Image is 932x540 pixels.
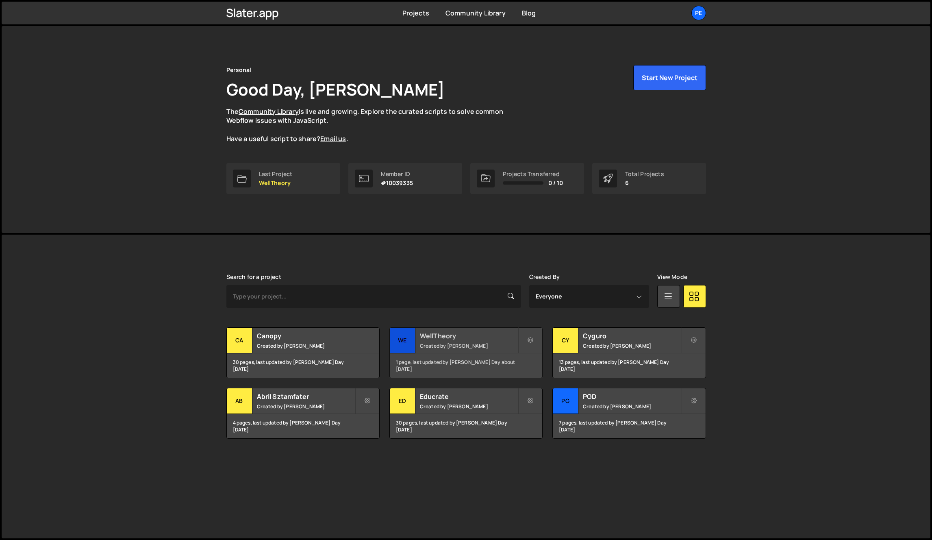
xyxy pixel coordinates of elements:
h2: Educrate [420,392,518,401]
h2: WellTheory [420,331,518,340]
div: Total Projects [625,171,664,177]
p: 6 [625,180,664,186]
div: 13 pages, last updated by [PERSON_NAME] Day [DATE] [553,353,705,378]
a: Ab Abril Sztamfater Created by [PERSON_NAME] 4 pages, last updated by [PERSON_NAME] Day [DATE] [226,388,380,439]
a: Email us [320,134,346,143]
small: Created by [PERSON_NAME] [257,403,355,410]
a: PG PGD Created by [PERSON_NAME] 7 pages, last updated by [PERSON_NAME] Day [DATE] [552,388,706,439]
input: Type your project... [226,285,521,308]
small: Created by [PERSON_NAME] [583,342,681,349]
a: Pe [691,6,706,20]
div: 30 pages, last updated by [PERSON_NAME] Day [DATE] [390,414,542,438]
small: Created by [PERSON_NAME] [257,342,355,349]
div: Projects Transferred [503,171,563,177]
div: Ab [227,388,252,414]
h2: Cyguro [583,331,681,340]
h2: Canopy [257,331,355,340]
a: We WellTheory Created by [PERSON_NAME] 1 page, last updated by [PERSON_NAME] Day about [DATE] [389,327,543,378]
a: Projects [402,9,429,17]
a: Community Library [239,107,299,116]
div: Cy [553,328,578,353]
label: Created By [529,274,560,280]
a: Last Project WellTheory [226,163,340,194]
div: Member ID [381,171,413,177]
small: Created by [PERSON_NAME] [420,403,518,410]
button: Start New Project [633,65,706,90]
a: Community Library [445,9,506,17]
small: Created by [PERSON_NAME] [583,403,681,410]
a: Ca Canopy Created by [PERSON_NAME] 30 pages, last updated by [PERSON_NAME] Day [DATE] [226,327,380,378]
div: 4 pages, last updated by [PERSON_NAME] Day [DATE] [227,414,379,438]
small: Created by [PERSON_NAME] [420,342,518,349]
div: Last Project [259,171,293,177]
div: We [390,328,415,353]
div: Ed [390,388,415,414]
p: The is live and growing. Explore the curated scripts to solve common Webflow issues with JavaScri... [226,107,519,144]
div: 1 page, last updated by [PERSON_NAME] Day about [DATE] [390,353,542,378]
a: Ed Educrate Created by [PERSON_NAME] 30 pages, last updated by [PERSON_NAME] Day [DATE] [389,388,543,439]
label: View Mode [657,274,687,280]
a: Cy Cyguro Created by [PERSON_NAME] 13 pages, last updated by [PERSON_NAME] Day [DATE] [552,327,706,378]
div: Personal [226,65,252,75]
p: WellTheory [259,180,293,186]
label: Search for a project [226,274,281,280]
h2: PGD [583,392,681,401]
a: Blog [522,9,536,17]
p: #10039335 [381,180,413,186]
h2: Abril Sztamfater [257,392,355,401]
div: 30 pages, last updated by [PERSON_NAME] Day [DATE] [227,353,379,378]
h1: Good Day, [PERSON_NAME] [226,78,445,100]
div: 7 pages, last updated by [PERSON_NAME] Day [DATE] [553,414,705,438]
span: 0 / 10 [548,180,563,186]
div: PG [553,388,578,414]
div: Ca [227,328,252,353]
